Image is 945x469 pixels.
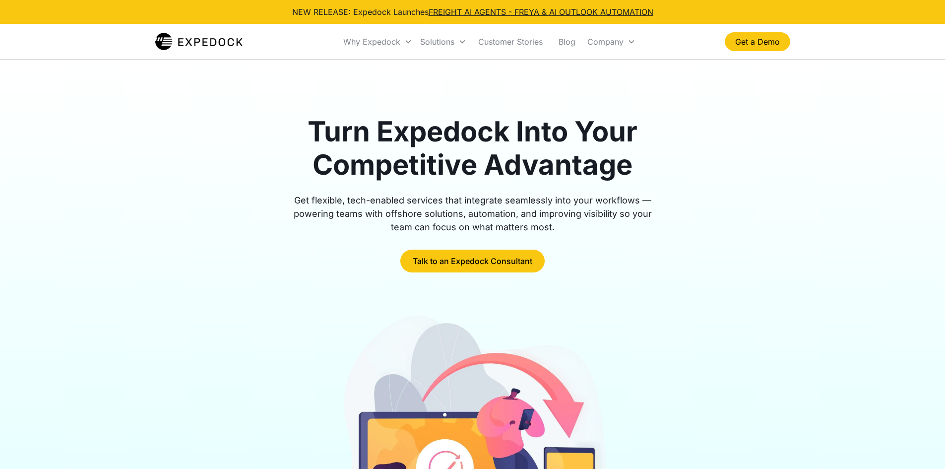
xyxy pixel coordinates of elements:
[282,194,663,234] div: Get flexible, tech-enabled services that integrate seamlessly into your workflows — powering team...
[155,32,243,52] img: Expedock Logo
[400,250,545,272] a: Talk to an Expedock Consultant
[470,25,551,59] a: Customer Stories
[420,37,454,47] div: Solutions
[339,25,416,59] div: Why Expedock
[155,32,243,52] a: home
[343,37,400,47] div: Why Expedock
[583,25,639,59] div: Company
[429,7,653,17] a: FREIGHT AI AGENTS - FREYA & AI OUTLOOK AUTOMATION
[551,25,583,59] a: Blog
[725,32,790,51] a: Get a Demo
[587,37,624,47] div: Company
[292,6,653,18] div: NEW RELEASE: Expedock Launches
[282,115,663,182] h1: Turn Expedock Into Your Competitive Advantage
[416,25,470,59] div: Solutions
